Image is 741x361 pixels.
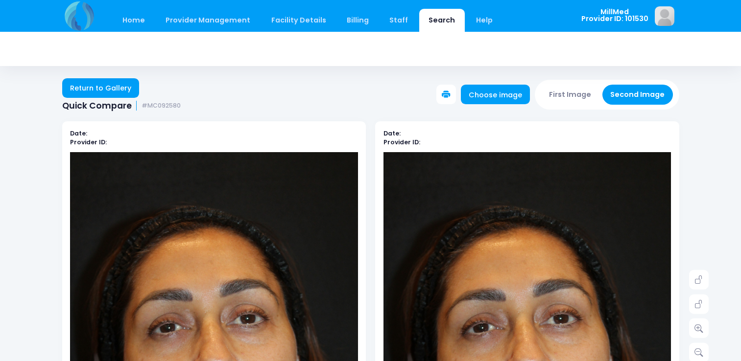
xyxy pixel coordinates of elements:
b: Date: [70,129,87,137]
button: Second Image [602,85,673,105]
a: Choose image [461,85,530,104]
b: Provider ID: [70,138,107,146]
small: #MC092580 [142,102,181,110]
img: image [655,6,674,26]
b: Date: [383,129,401,137]
span: Quick Compare [62,101,132,111]
a: Help [466,9,502,32]
a: Home [113,9,155,32]
button: First Image [541,85,599,105]
a: Search [419,9,465,32]
b: Provider ID: [383,138,420,146]
a: Facility Details [262,9,335,32]
a: Return to Gallery [62,78,140,98]
span: MillMed Provider ID: 101530 [581,8,648,23]
a: Billing [337,9,378,32]
a: Provider Management [156,9,260,32]
a: Staff [380,9,418,32]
